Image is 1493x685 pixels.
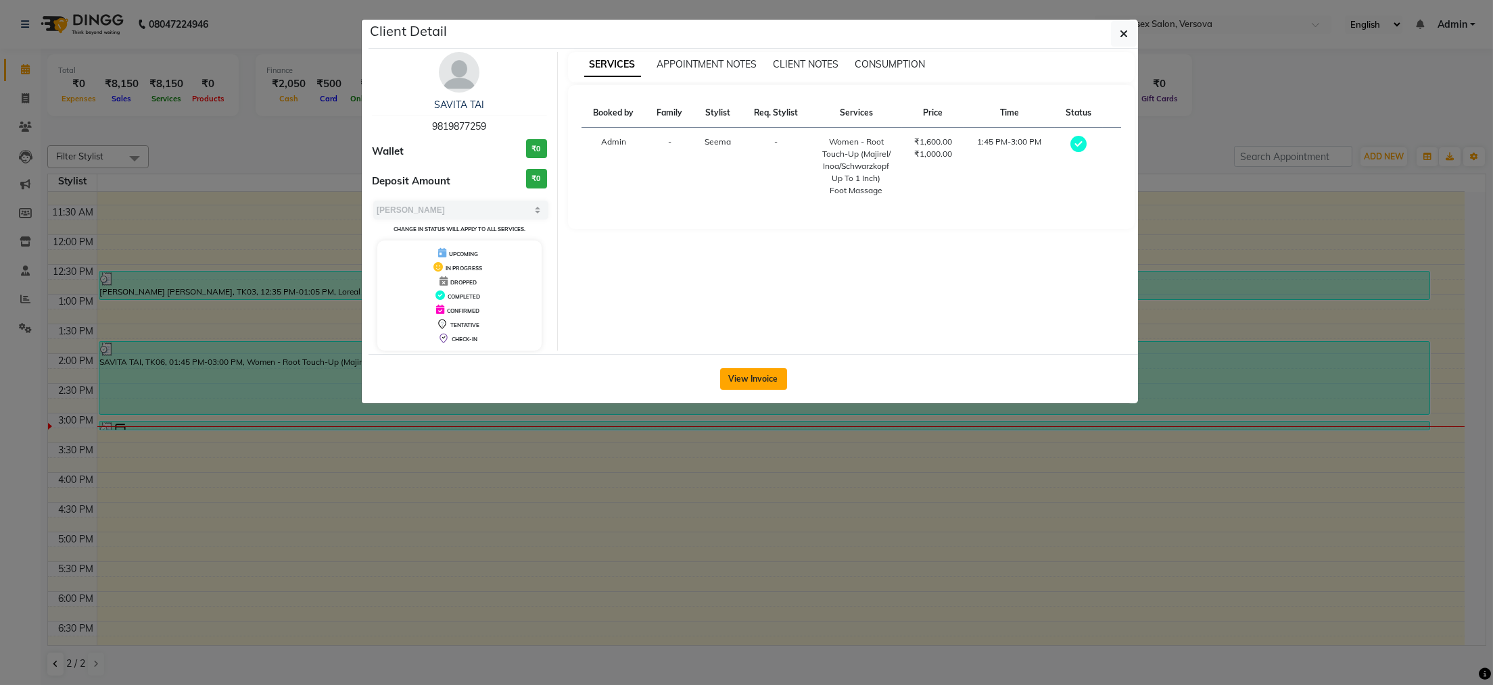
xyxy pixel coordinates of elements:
[452,336,477,342] span: CHECK-IN
[742,99,810,128] th: Req. Stylist
[818,184,894,197] div: Foot Massage
[394,226,525,232] small: Change in status will apply to all services.
[372,174,450,189] span: Deposit Amount
[742,128,810,205] td: -
[582,128,646,205] td: Admin
[964,99,1055,128] th: Time
[582,99,646,128] th: Booked by
[526,139,547,159] h3: ₹0
[584,53,641,77] span: SERVICES
[370,21,447,41] h5: Client Detail
[902,99,964,128] th: Price
[693,99,742,128] th: Stylist
[447,307,479,314] span: CONFIRMED
[910,136,955,148] div: ₹1,600.00
[526,169,547,188] h3: ₹0
[774,58,839,70] span: CLIENT NOTES
[450,322,479,328] span: TENTATIVE
[705,136,731,147] span: Seema
[448,293,480,300] span: COMPLETED
[646,128,693,205] td: -
[855,58,926,70] span: CONSUMPTION
[372,144,404,159] span: Wallet
[449,251,478,257] span: UPCOMING
[964,128,1055,205] td: 1:45 PM-3:00 PM
[910,148,955,160] div: ₹1,000.00
[810,99,902,128] th: Services
[434,99,484,111] a: SAVITA TAI
[818,136,894,184] div: Women - Root Touch-Up (Majirel/ Inoa/Schwarzkopf Up To 1 Inch)
[1055,99,1102,128] th: Status
[646,99,693,128] th: Family
[446,265,482,272] span: IN PROGRESS
[450,279,477,286] span: DROPPED
[439,52,479,93] img: avatar
[432,120,486,132] span: 9819877259
[657,58,757,70] span: APPOINTMENT NOTES
[720,368,787,390] button: View Invoice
